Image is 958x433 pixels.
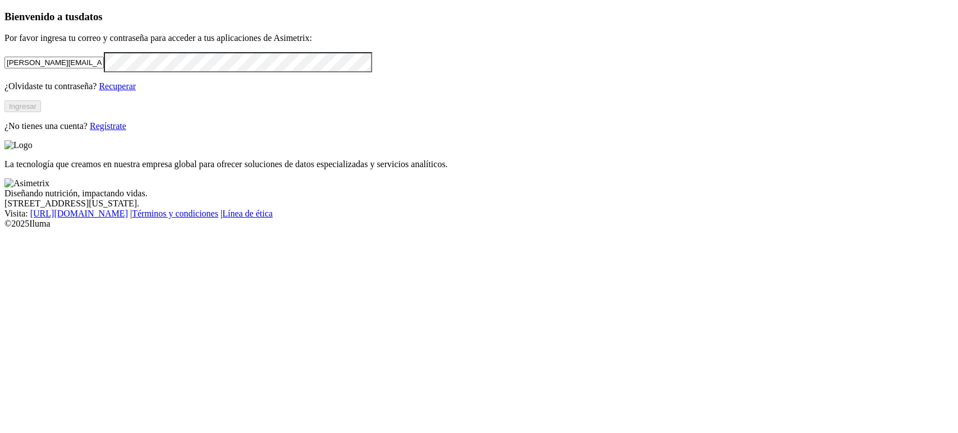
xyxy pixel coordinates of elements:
a: Línea de ética [222,209,273,218]
div: [STREET_ADDRESS][US_STATE]. [4,199,954,209]
a: [URL][DOMAIN_NAME] [30,209,128,218]
button: Ingresar [4,100,41,112]
img: Asimetrix [4,178,49,188]
a: Regístrate [90,121,126,131]
div: © 2025 Iluma [4,219,954,229]
span: datos [79,11,103,22]
p: ¿No tienes una cuenta? [4,121,954,131]
div: Visita : | | [4,209,954,219]
input: Tu correo [4,57,104,68]
p: Por favor ingresa tu correo y contraseña para acceder a tus aplicaciones de Asimetrix: [4,33,954,43]
p: ¿Olvidaste tu contraseña? [4,81,954,91]
div: Diseñando nutrición, impactando vidas. [4,188,954,199]
p: La tecnología que creamos en nuestra empresa global para ofrecer soluciones de datos especializad... [4,159,954,169]
a: Recuperar [99,81,136,91]
img: Logo [4,140,33,150]
h3: Bienvenido a tus [4,11,954,23]
a: Términos y condiciones [132,209,218,218]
